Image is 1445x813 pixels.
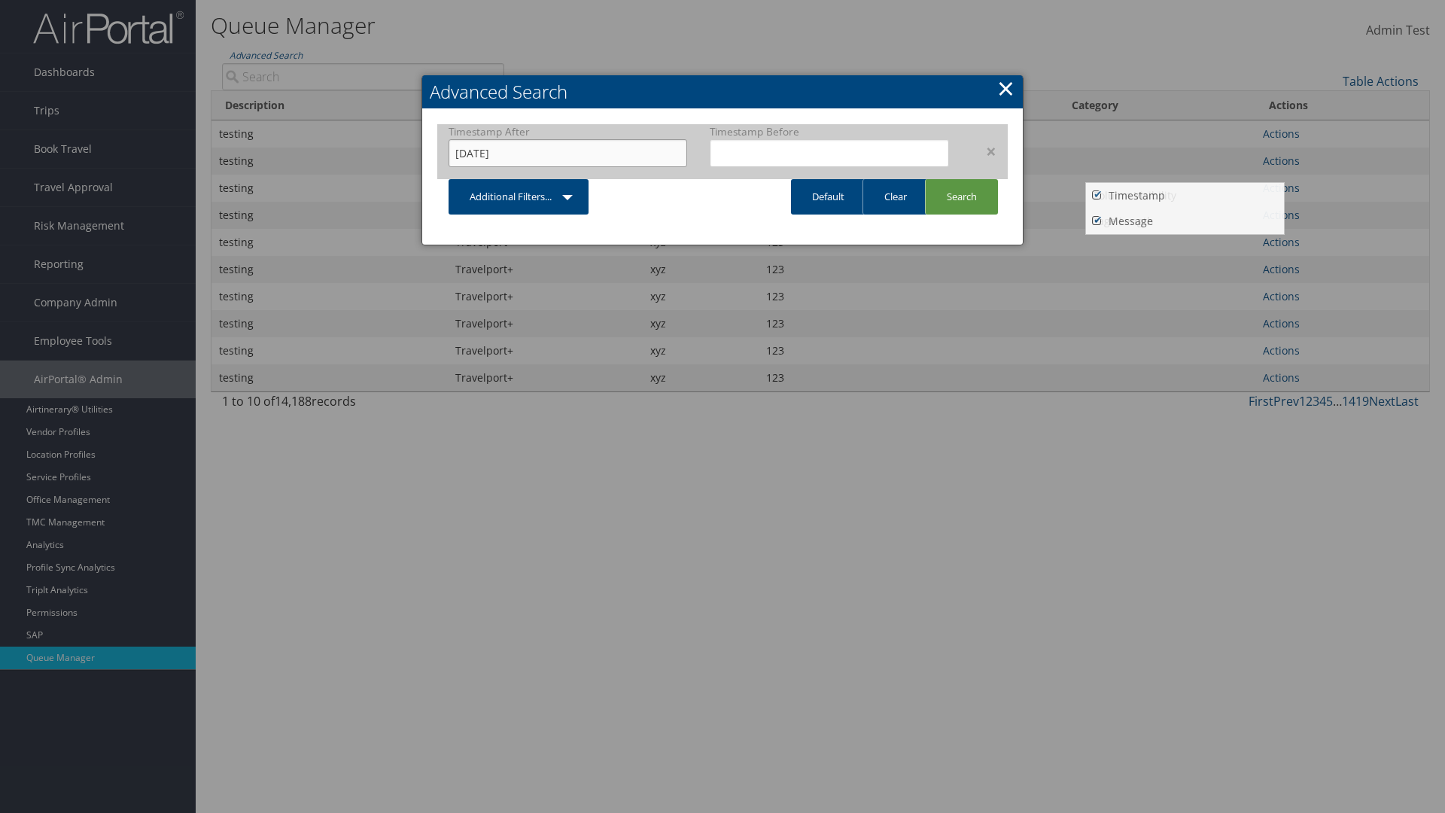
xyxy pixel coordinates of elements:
a: Default [791,179,865,215]
a: Additional Filters... [449,179,589,215]
h2: Advanced Search [422,75,1023,108]
a: Close [997,73,1015,103]
a: Message [1086,209,1284,234]
a: Search [925,179,998,215]
label: Timestamp After [449,124,687,139]
div: × [960,142,1008,160]
label: Timestamp Before [710,124,948,139]
a: Timestamp [1086,183,1284,209]
a: Clear [862,179,928,215]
